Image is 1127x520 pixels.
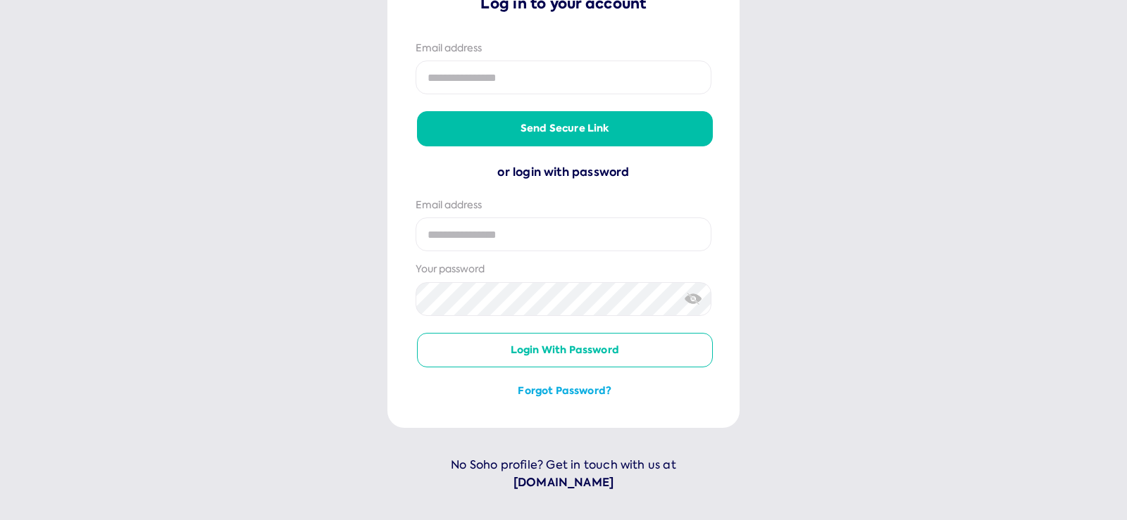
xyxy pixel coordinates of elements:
div: or login with password [416,163,711,182]
div: Your password [416,262,711,277]
button: Login with password [417,333,713,368]
img: eye-crossed.svg [685,291,702,306]
p: No Soho profile? Get in touch with us at [387,456,740,492]
button: Send secure link [417,111,713,146]
button: Forgot password? [417,384,713,398]
div: Email address [416,198,711,213]
a: [DOMAIN_NAME] [387,474,740,492]
div: Email address [416,42,711,56]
